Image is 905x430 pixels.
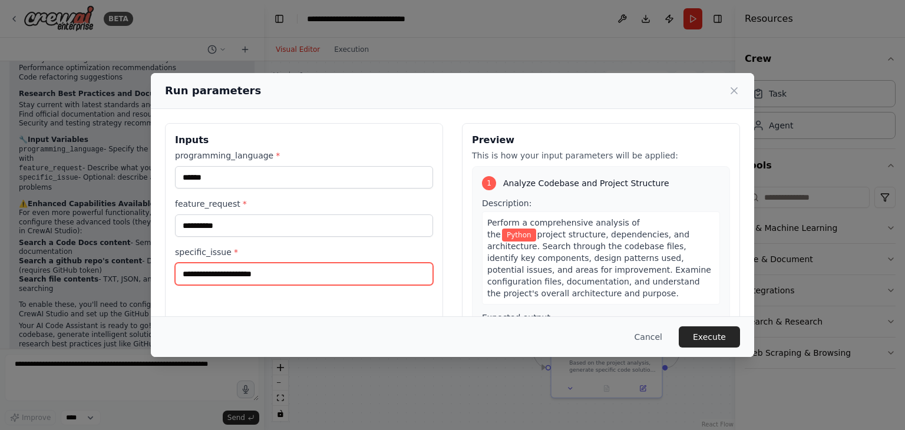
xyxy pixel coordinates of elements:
span: Analyze Codebase and Project Structure [503,177,669,189]
label: programming_language [175,150,433,161]
p: This is how your input parameters will be applied: [472,150,730,161]
label: feature_request [175,198,433,210]
h2: Run parameters [165,82,261,99]
h3: Inputs [175,133,433,147]
div: 1 [482,176,496,190]
span: Expected output: [482,313,553,322]
button: Cancel [625,326,672,348]
button: Execute [679,326,740,348]
label: specific_issue [175,246,433,258]
span: Description: [482,199,531,208]
h3: Preview [472,133,730,147]
span: Perform a comprehensive analysis of the [487,218,640,239]
span: project structure, dependencies, and architecture. Search through the codebase files, identify ke... [487,230,711,298]
span: Variable: programming_language [502,229,536,242]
